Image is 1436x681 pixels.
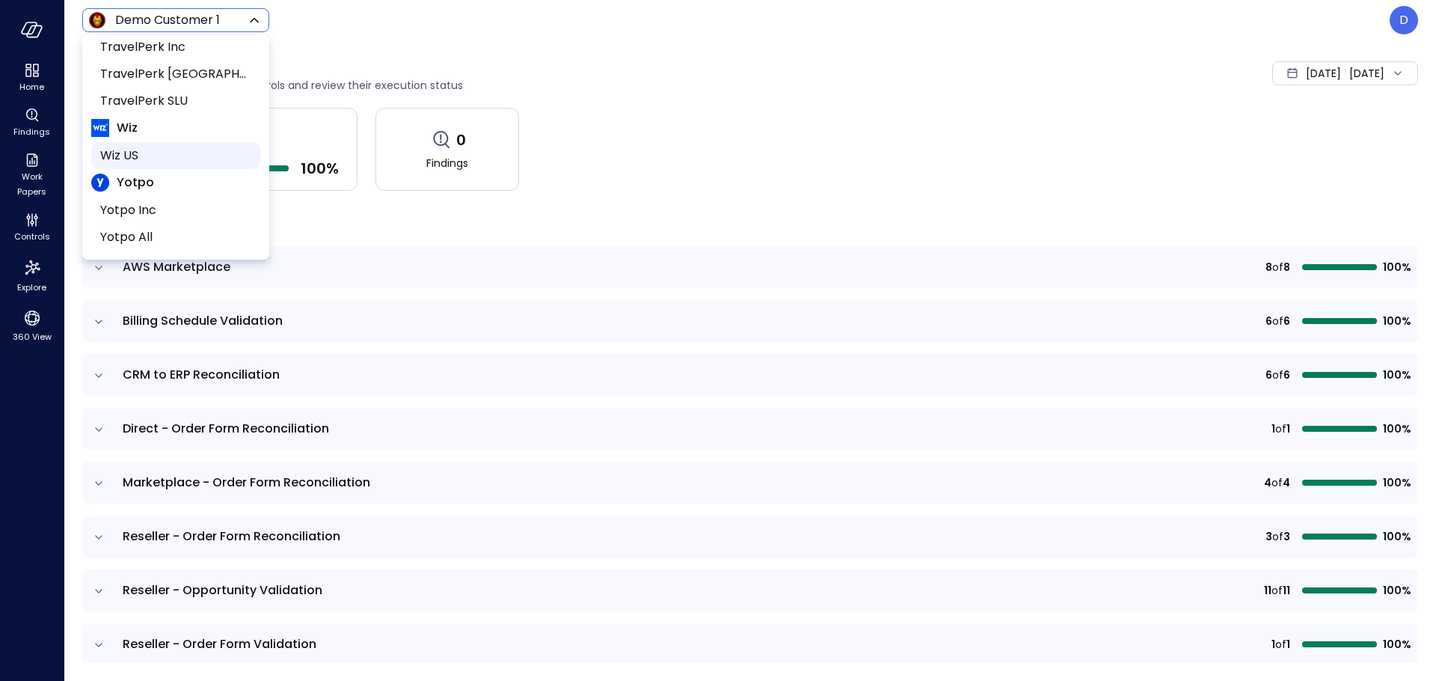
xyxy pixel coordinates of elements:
[91,119,109,137] img: Wiz
[91,197,260,224] li: Yotpo Inc
[91,224,260,251] li: Yotpo All
[91,34,260,61] li: TravelPerk Inc
[100,147,248,165] span: Wiz US
[100,228,248,246] span: Yotpo All
[100,65,248,83] span: TravelPerk [GEOGRAPHIC_DATA]
[100,38,248,56] span: TravelPerk Inc
[91,88,260,114] li: TravelPerk SLU
[100,201,248,219] span: Yotpo Inc
[100,92,248,110] span: TravelPerk SLU
[91,174,109,192] img: Yotpo
[117,174,154,192] span: Yotpo
[117,119,138,137] span: Wiz
[91,142,260,169] li: Wiz US
[91,61,260,88] li: TravelPerk UK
